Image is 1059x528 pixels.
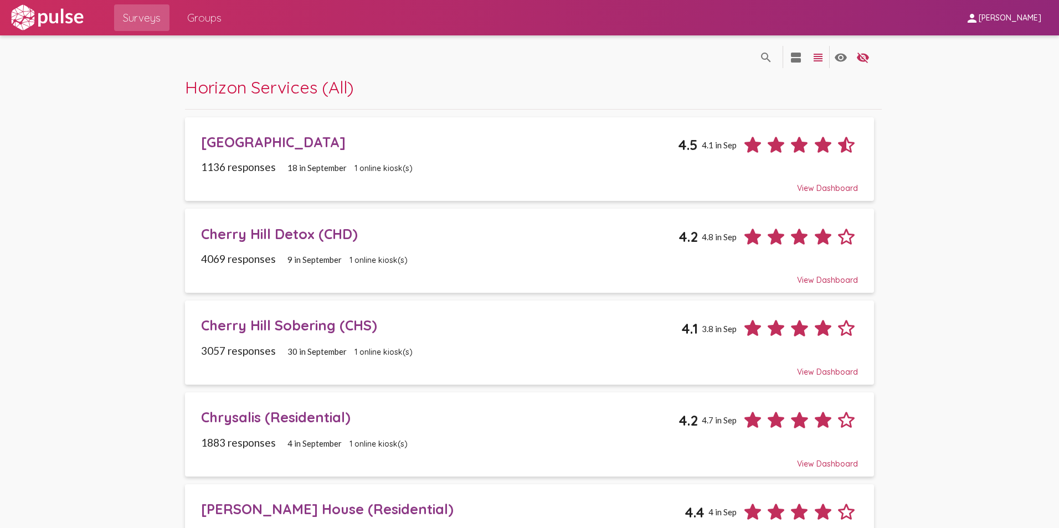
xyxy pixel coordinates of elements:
div: Cherry Hill Sobering (CHS) [201,317,682,334]
button: [PERSON_NAME] [957,7,1050,28]
span: 9 in September [287,255,342,265]
button: language [785,46,807,68]
span: 4069 responses [201,252,276,265]
span: 4.1 in Sep [702,140,737,150]
span: 1 online kiosk(s) [354,347,413,357]
span: 1 online kiosk(s) [354,163,413,173]
span: 1883 responses [201,436,276,449]
span: 4.5 [678,136,698,153]
div: View Dashboard [201,265,858,285]
span: 1136 responses [201,161,276,173]
span: 3057 responses [201,344,276,357]
span: 18 in September [287,163,347,173]
a: Surveys [114,4,169,31]
span: 4 in September [287,438,342,448]
div: View Dashboard [201,449,858,469]
span: 4.2 [678,228,698,245]
span: 30 in September [287,346,347,356]
span: 4 in Sep [708,507,737,517]
a: Cherry Hill Sobering (CHS)4.13.8 in Sep3057 responses30 in September1 online kiosk(s)View Dashboard [185,301,874,385]
span: 1 online kiosk(s) [349,439,408,449]
div: View Dashboard [201,357,858,377]
button: language [755,46,777,68]
span: 4.7 in Sep [702,415,737,425]
mat-icon: language [811,51,825,64]
span: 3.8 in Sep [702,324,737,334]
mat-icon: language [789,51,803,64]
span: Surveys [123,8,161,28]
a: Groups [178,4,230,31]
a: [GEOGRAPHIC_DATA]4.54.1 in Sep1136 responses18 in September1 online kiosk(s)View Dashboard [185,117,874,201]
span: 4.8 in Sep [702,232,737,242]
img: white-logo.svg [9,4,85,32]
div: Cherry Hill Detox (CHD) [201,225,679,242]
span: 4.4 [685,504,705,521]
div: [PERSON_NAME] House (Residential) [201,500,685,517]
button: language [852,46,874,68]
span: [PERSON_NAME] [979,13,1041,23]
a: Cherry Hill Detox (CHD)4.24.8 in Sep4069 responses9 in September1 online kiosk(s)View Dashboard [185,209,874,293]
mat-icon: language [856,51,870,64]
a: Chrysalis (Residential)4.24.7 in Sep1883 responses4 in September1 online kiosk(s)View Dashboard [185,392,874,477]
div: [GEOGRAPHIC_DATA] [201,133,678,151]
span: 4.1 [681,320,698,337]
span: Groups [187,8,222,28]
div: View Dashboard [201,173,858,193]
span: 1 online kiosk(s) [349,255,408,265]
span: Horizon Services (All) [185,76,354,98]
mat-icon: language [759,51,773,64]
button: language [830,46,852,68]
div: Chrysalis (Residential) [201,408,679,426]
mat-icon: language [834,51,847,64]
button: language [807,46,829,68]
span: 4.2 [678,412,698,429]
mat-icon: person [965,12,979,25]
